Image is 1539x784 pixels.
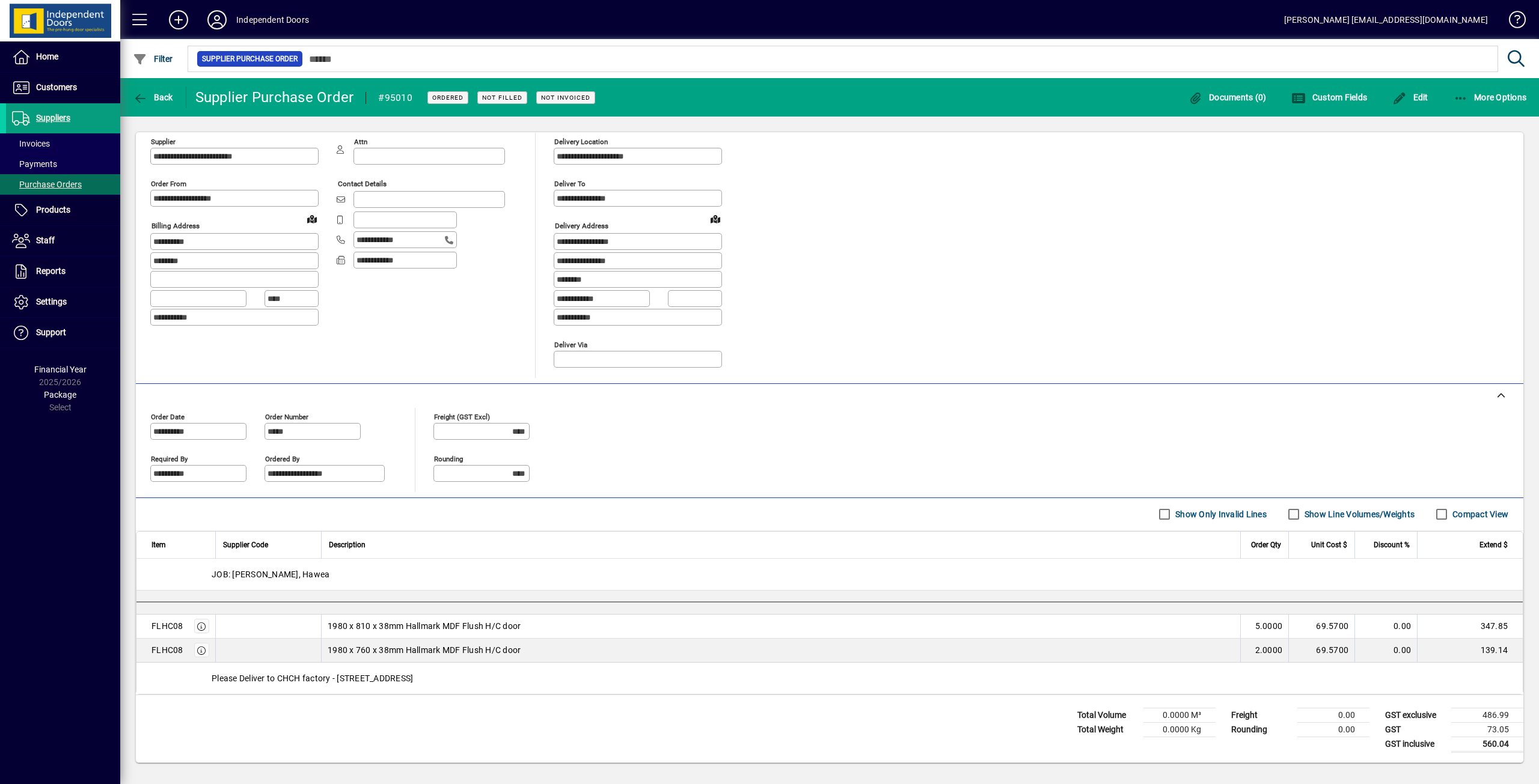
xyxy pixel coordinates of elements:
[6,42,120,72] a: Home
[554,340,587,348] mat-label: Deliver via
[151,538,166,552] span: Item
[1379,708,1451,722] td: GST exclusive
[1354,639,1417,663] td: 0.00
[1454,93,1527,102] span: More Options
[6,73,120,103] a: Customers
[120,87,186,108] app-page-header-button: Back
[1143,722,1216,737] td: 0.0000 Kg
[151,412,185,421] mat-label: Order date
[6,133,120,154] a: Invoices
[706,209,725,228] a: View on map
[151,180,186,188] mat-label: Order from
[302,209,322,228] a: View on map
[354,138,367,146] mat-label: Attn
[1240,639,1288,663] td: 2.0000
[1451,737,1523,752] td: 560.04
[202,53,298,65] span: Supplier Purchase Order
[36,82,77,92] span: Customers
[1451,87,1530,108] button: More Options
[328,620,521,632] span: 1980 x 810 x 38mm Hallmark MDF Flush H/C door
[554,138,608,146] mat-label: Delivery Location
[36,113,70,123] span: Suppliers
[1288,639,1354,663] td: 69.5700
[34,365,87,374] span: Financial Year
[1225,722,1297,737] td: Rounding
[1297,722,1369,737] td: 0.00
[554,180,586,188] mat-label: Deliver To
[159,9,198,31] button: Add
[136,663,1523,694] div: Please Deliver to CHCH factory - [STREET_ADDRESS]
[151,620,183,632] div: FLHC08
[6,287,120,317] a: Settings
[12,159,57,169] span: Payments
[1450,508,1508,520] label: Compact View
[44,390,76,400] span: Package
[1189,93,1267,102] span: Documents (0)
[198,9,236,31] button: Profile
[1288,615,1354,639] td: 69.5700
[1291,93,1367,102] span: Custom Fields
[328,644,521,656] span: 1980 x 760 x 38mm Hallmark MDF Flush H/C door
[223,538,268,552] span: Supplier Code
[434,412,490,421] mat-label: Freight (GST excl)
[1389,87,1431,108] button: Edit
[6,174,120,195] a: Purchase Orders
[1251,538,1281,552] span: Order Qty
[236,10,309,29] div: Independent Doors
[265,412,308,421] mat-label: Order number
[432,94,464,102] span: Ordered
[6,257,120,287] a: Reports
[36,297,67,306] span: Settings
[6,318,120,348] a: Support
[1379,722,1451,737] td: GST
[36,327,66,337] span: Support
[265,454,299,463] mat-label: Ordered by
[130,87,176,108] button: Back
[1479,538,1508,552] span: Extend $
[1186,87,1270,108] button: Documents (0)
[329,538,366,552] span: Description
[6,195,120,225] a: Products
[1225,708,1297,722] td: Freight
[12,180,82,189] span: Purchase Orders
[378,88,412,108] div: #95010
[1500,2,1524,41] a: Knowledge Base
[36,52,58,61] span: Home
[133,93,173,102] span: Back
[434,454,463,463] mat-label: Rounding
[36,236,55,245] span: Staff
[1173,508,1267,520] label: Show Only Invalid Lines
[6,226,120,256] a: Staff
[1297,708,1369,722] td: 0.00
[1354,615,1417,639] td: 0.00
[195,88,354,107] div: Supplier Purchase Order
[1240,615,1288,639] td: 5.0000
[1302,508,1415,520] label: Show Line Volumes/Weights
[541,94,590,102] span: Not Invoiced
[1284,10,1488,29] div: [PERSON_NAME] [EMAIL_ADDRESS][DOMAIN_NAME]
[151,454,188,463] mat-label: Required by
[1451,708,1523,722] td: 486.99
[1379,737,1451,752] td: GST inclusive
[1071,722,1143,737] td: Total Weight
[1392,93,1428,102] span: Edit
[1311,538,1347,552] span: Unit Cost $
[1374,538,1410,552] span: Discount %
[130,48,176,70] button: Filter
[6,154,120,174] a: Payments
[1451,722,1523,737] td: 73.05
[1417,639,1523,663] td: 139.14
[12,139,50,148] span: Invoices
[1417,615,1523,639] td: 347.85
[133,54,173,64] span: Filter
[36,266,66,276] span: Reports
[36,205,70,214] span: Products
[1071,708,1143,722] td: Total Volume
[151,138,176,146] mat-label: Supplier
[1288,87,1370,108] button: Custom Fields
[1143,708,1216,722] td: 0.0000 M³
[482,94,522,102] span: Not Filled
[136,559,1523,590] div: JOB: [PERSON_NAME], Hawea
[151,644,183,656] div: FLHC08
